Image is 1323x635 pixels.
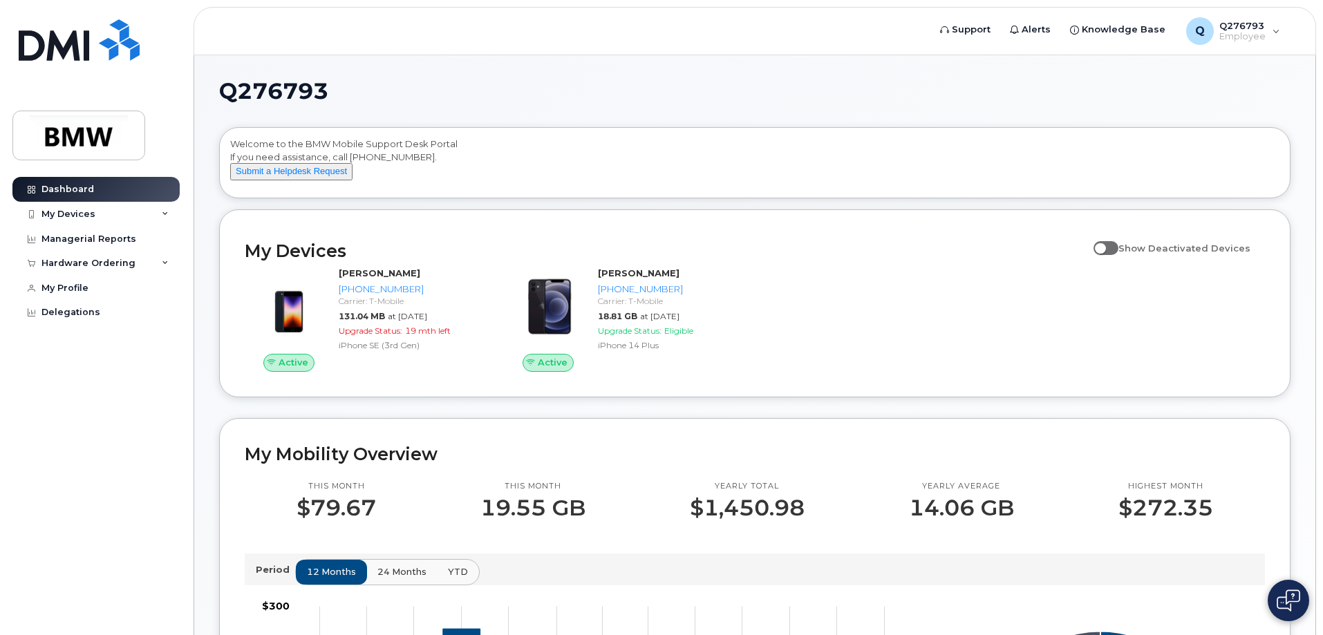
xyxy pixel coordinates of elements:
div: Welcome to the BMW Mobile Support Desk Portal If you need assistance, call [PHONE_NUMBER]. [230,138,1279,193]
span: Eligible [664,325,693,336]
span: at [DATE] [640,311,679,321]
span: 19 mth left [405,325,451,336]
input: Show Deactivated Devices [1094,235,1105,246]
span: Upgrade Status: [339,325,402,336]
span: Show Deactivated Devices [1118,243,1250,254]
a: Submit a Helpdesk Request [230,165,353,176]
div: [PHONE_NUMBER] [339,283,482,296]
img: image20231002-3703462-1angbar.jpeg [256,274,322,340]
p: $272.35 [1118,495,1213,520]
p: Yearly average [909,481,1014,492]
span: 18.81 GB [598,311,637,321]
h2: My Devices [245,240,1087,261]
p: $1,450.98 [690,495,805,520]
p: Period [256,563,295,576]
span: at [DATE] [388,311,427,321]
span: Q276793 [219,81,328,102]
span: YTD [448,565,468,578]
tspan: $300 [262,600,290,612]
span: 24 months [377,565,426,578]
img: image20231002-3703462-trllhy.jpeg [515,274,581,340]
img: Open chat [1277,589,1300,612]
strong: [PERSON_NAME] [598,267,679,278]
p: Yearly total [690,481,805,492]
p: 19.55 GB [480,495,585,520]
div: [PHONE_NUMBER] [598,283,741,296]
p: Highest month [1118,481,1213,492]
div: iPhone 14 Plus [598,339,741,351]
p: $79.67 [297,495,376,520]
span: 131.04 MB [339,311,385,321]
div: Carrier: T-Mobile [339,295,482,307]
div: iPhone SE (3rd Gen) [339,339,482,351]
h2: My Mobility Overview [245,444,1265,464]
a: Active[PERSON_NAME][PHONE_NUMBER]Carrier: T-Mobile131.04 MBat [DATE]Upgrade Status:19 mth leftiPh... [245,267,487,372]
span: Upgrade Status: [598,325,661,336]
p: This month [297,481,376,492]
div: Carrier: T-Mobile [598,295,741,307]
button: Submit a Helpdesk Request [230,163,353,180]
p: 14.06 GB [909,495,1014,520]
a: Active[PERSON_NAME][PHONE_NUMBER]Carrier: T-Mobile18.81 GBat [DATE]Upgrade Status:EligibleiPhone ... [504,267,747,372]
strong: [PERSON_NAME] [339,267,420,278]
span: Active [279,356,308,369]
span: Active [538,356,567,369]
p: This month [480,481,585,492]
